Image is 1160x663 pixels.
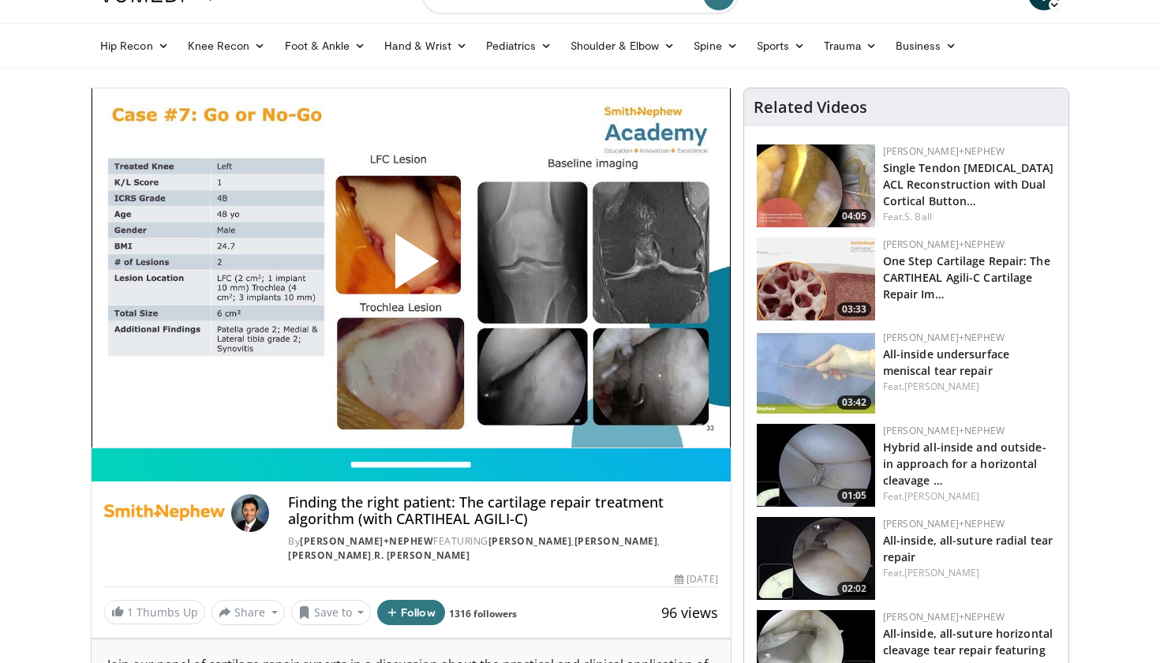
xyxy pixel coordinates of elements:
[291,600,372,625] button: Save to
[684,30,747,62] a: Spine
[837,395,871,410] span: 03:42
[288,534,717,563] div: By FEATURING , , ,
[661,603,718,622] span: 96 views
[300,534,433,548] a: [PERSON_NAME]+Nephew
[883,210,1056,224] div: Feat.
[127,605,133,620] span: 1
[178,30,275,62] a: Knee Recon
[883,533,1053,564] a: All-inside, all-suture radial tear repair
[375,30,477,62] a: Hand & Wrist
[211,600,285,625] button: Share
[837,489,871,503] span: 01:05
[837,302,871,317] span: 03:33
[883,160,1054,208] a: Single Tendon [MEDICAL_DATA] ACL Reconstruction with Dual Cortical Button…
[757,144,875,227] a: 04:05
[757,424,875,507] a: 01:05
[883,380,1056,394] div: Feat.
[837,582,871,596] span: 02:02
[754,98,867,117] h4: Related Videos
[92,88,731,448] video-js: Video Player
[675,572,717,586] div: [DATE]
[288,549,372,562] a: [PERSON_NAME]
[275,30,376,62] a: Foot & Ankle
[904,210,932,223] a: S. Ball
[488,534,572,548] a: [PERSON_NAME]
[757,517,875,600] img: 0d5ae7a0-0009-4902-af95-81e215730076.150x105_q85_crop-smart_upscale.jpg
[904,380,979,393] a: [PERSON_NAME]
[837,209,871,223] span: 04:05
[883,489,1056,504] div: Feat.
[269,190,553,345] button: Play Video
[757,517,875,600] a: 02:02
[883,517,1005,530] a: [PERSON_NAME]+Nephew
[883,566,1056,580] div: Feat.
[757,238,875,320] img: 781f413f-8da4-4df1-9ef9-bed9c2d6503b.150x105_q85_crop-smart_upscale.jpg
[231,494,269,532] img: Avatar
[883,253,1050,302] a: One Step Cartilage Repair: The CARTIHEAL Agili-C Cartilage Repair Im…
[757,424,875,507] img: 364c13b8-bf65-400b-a941-5a4a9c158216.150x105_q85_crop-smart_upscale.jpg
[574,534,658,548] a: [PERSON_NAME]
[883,144,1005,158] a: [PERSON_NAME]+Nephew
[883,610,1005,624] a: [PERSON_NAME]+Nephew
[757,144,875,227] img: 47fc3831-2644-4472-a478-590317fb5c48.150x105_q85_crop-smart_upscale.jpg
[886,30,967,62] a: Business
[883,238,1005,251] a: [PERSON_NAME]+Nephew
[288,494,717,528] h4: Finding the right patient: The cartilage repair treatment algorithm (with CARTIHEAL AGILI-C)
[374,549,470,562] a: R. [PERSON_NAME]
[747,30,815,62] a: Sports
[883,440,1046,488] a: Hybrid all-inside and outside-in approach for a horizontal cleavage …
[104,494,225,532] img: Smith+Nephew
[757,238,875,320] a: 03:33
[104,600,205,624] a: 1 Thumbs Up
[91,30,178,62] a: Hip Recon
[904,566,979,579] a: [PERSON_NAME]
[883,331,1005,344] a: [PERSON_NAME]+Nephew
[561,30,684,62] a: Shoulder & Elbow
[904,489,979,503] a: [PERSON_NAME]
[377,600,445,625] button: Follow
[883,424,1005,437] a: [PERSON_NAME]+Nephew
[757,331,875,414] img: 02c34c8e-0ce7-40b9-85e3-cdd59c0970f9.150x105_q85_crop-smart_upscale.jpg
[814,30,886,62] a: Trauma
[883,346,1009,378] a: All-inside undersurface meniscal tear repair
[757,331,875,414] a: 03:42
[449,607,517,620] a: 1316 followers
[477,30,561,62] a: Pediatrics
